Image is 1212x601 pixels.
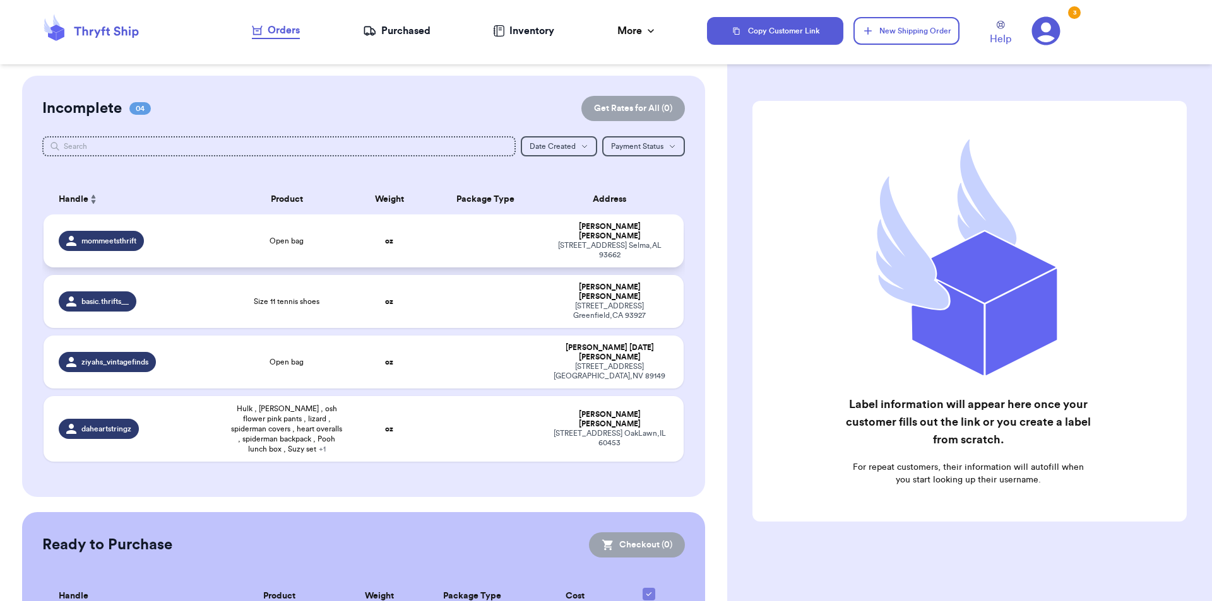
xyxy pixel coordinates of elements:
[385,237,393,245] strong: oz
[81,357,148,367] span: ziyahs_vintagefinds
[81,296,129,306] span: basic.thrifts__
[230,404,343,454] span: Hulk , [PERSON_NAME] , osh flower pink pants , lizard , spiderman covers , heart overalls , spide...
[521,136,597,156] button: Date Created
[550,343,668,362] div: [PERSON_NAME] [DATE][PERSON_NAME]
[550,301,668,320] div: [STREET_ADDRESS] Greenfield , CA 93927
[351,184,428,214] th: Weight
[363,23,431,38] a: Purchased
[42,535,172,555] h2: Ready to Purchase
[530,143,576,150] span: Date Created
[550,429,668,448] div: [STREET_ADDRESS] OakLawn , IL 60453
[270,236,304,246] span: Open bag
[550,241,668,260] div: [STREET_ADDRESS] Selma , AL 93662
[589,532,685,557] button: Checkout (0)
[252,23,300,39] a: Orders
[990,32,1011,47] span: Help
[427,184,543,214] th: Package Type
[59,193,88,206] span: Handle
[602,136,685,156] button: Payment Status
[385,358,393,366] strong: oz
[385,298,393,305] strong: oz
[270,357,304,367] span: Open bag
[81,236,136,246] span: mommeetsthrift
[319,445,326,453] span: + 1
[550,283,668,301] div: [PERSON_NAME] [PERSON_NAME]
[581,96,685,121] button: Get Rates for All (0)
[853,17,959,45] button: New Shipping Order
[42,98,122,119] h2: Incomplete
[493,23,554,38] a: Inventory
[81,424,131,434] span: daheartstringz
[845,461,1091,486] p: For repeat customers, their information will autofill when you start looking up their username.
[845,395,1091,448] h2: Label information will appear here once your customer fills out the link or you create a label fr...
[254,296,319,306] span: Size 11 tennis shoes
[252,23,300,38] div: Orders
[611,143,663,150] span: Payment Status
[88,192,98,207] button: Sort ascending
[1068,6,1081,19] div: 3
[543,184,684,214] th: Address
[129,102,151,115] span: 04
[223,184,351,214] th: Product
[617,23,657,38] div: More
[1031,16,1060,45] a: 3
[550,410,668,429] div: [PERSON_NAME] [PERSON_NAME]
[42,136,516,156] input: Search
[990,21,1011,47] a: Help
[550,222,668,241] div: [PERSON_NAME] [PERSON_NAME]
[550,362,668,381] div: [STREET_ADDRESS] [GEOGRAPHIC_DATA] , NV 89149
[707,17,843,45] button: Copy Customer Link
[385,425,393,433] strong: oz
